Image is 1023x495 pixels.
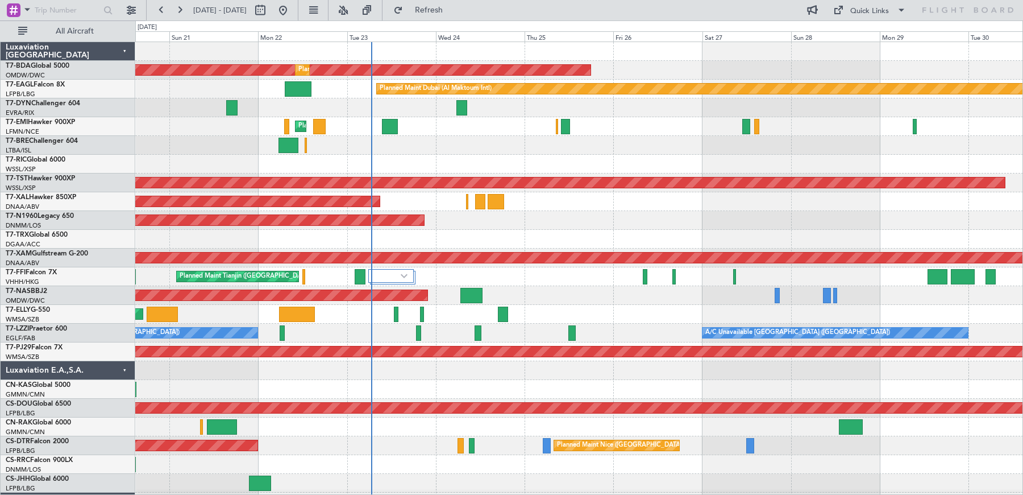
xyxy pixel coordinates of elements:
[6,165,36,174] a: WSSL/XSP
[6,484,35,493] a: LFPB/LBG
[6,232,68,238] a: T7-TRXGlobal 6500
[6,438,69,445] a: CS-DTRFalcon 2000
[347,31,436,42] div: Tue 23
[827,1,912,19] button: Quick Links
[6,269,26,276] span: T7-FFI
[6,221,41,230] a: DNMM/LOS
[6,146,31,155] a: LTBA/ISL
[169,31,258,42] div: Sun 21
[613,31,702,42] div: Fri 26
[6,81,34,88] span: T7-EAGL
[6,184,36,192] a: WSSL/XSP
[6,438,30,445] span: CS-DTR
[138,23,157,32] div: [DATE]
[6,100,80,107] a: T7-DYNChallenger 604
[6,100,31,107] span: T7-DYN
[6,194,29,201] span: T7-XAL
[6,288,47,295] a: T7-NASBBJ2
[791,31,880,42] div: Sun 28
[6,259,39,267] a: DNAA/ABV
[557,437,684,454] div: Planned Maint Nice ([GEOGRAPHIC_DATA])
[6,409,35,418] a: LFPB/LBG
[6,476,30,482] span: CS-JHH
[6,382,70,389] a: CN-KASGlobal 5000
[6,213,38,220] span: T7-N1960
[30,27,120,35] span: All Aircraft
[705,324,890,341] div: A/C Unavailable [GEOGRAPHIC_DATA] ([GEOGRAPHIC_DATA])
[6,71,45,80] a: OMDW/DWC
[401,274,407,278] img: arrow-gray.svg
[6,138,29,145] span: T7-BRE
[6,250,88,257] a: T7-XAMGulfstream G-200
[6,156,27,163] span: T7-RIC
[6,334,35,343] a: EGLF/FAB
[6,325,29,332] span: T7-LZZI
[6,232,29,238] span: T7-TRX
[6,81,65,88] a: T7-EAGLFalcon 8X
[6,457,30,464] span: CS-RRC
[6,90,35,98] a: LFPB/LBG
[298,61,410,79] div: Planned Maint Dubai (Al Maktoum Intl)
[525,31,613,42] div: Thu 25
[702,31,791,42] div: Sat 27
[436,31,525,42] div: Wed 24
[6,390,45,399] a: GMMN/CMN
[6,240,40,249] a: DGAA/ACC
[6,213,74,220] a: T7-N1960Legacy 650
[6,457,73,464] a: CS-RRCFalcon 900LX
[6,288,31,295] span: T7-NAS
[6,250,32,257] span: T7-XAM
[6,63,31,69] span: T7-BDA
[298,118,407,135] div: Planned Maint [GEOGRAPHIC_DATA]
[258,31,347,42] div: Mon 22
[180,268,312,285] div: Planned Maint Tianjin ([GEOGRAPHIC_DATA])
[6,447,35,455] a: LFPB/LBG
[850,6,889,17] div: Quick Links
[6,353,39,361] a: WMSA/SZB
[6,109,34,117] a: EVRA/RIX
[13,22,123,40] button: All Aircraft
[880,31,968,42] div: Mon 29
[6,307,31,313] span: T7-ELLY
[6,419,32,426] span: CN-RAK
[6,419,71,426] a: CN-RAKGlobal 6000
[6,325,67,332] a: T7-LZZIPraetor 600
[6,428,45,436] a: GMMN/CMN
[6,175,75,182] a: T7-TSTHawker 900XP
[6,127,39,136] a: LFMN/NCE
[6,401,71,407] a: CS-DOUGlobal 6500
[6,119,75,126] a: T7-EMIHawker 900XP
[6,203,39,211] a: DNAA/ABV
[6,278,39,286] a: VHHH/HKG
[6,344,63,351] a: T7-PJ29Falcon 7X
[405,6,453,14] span: Refresh
[6,175,28,182] span: T7-TST
[380,80,492,97] div: Planned Maint Dubai (Al Maktoum Intl)
[6,401,32,407] span: CS-DOU
[6,63,69,69] a: T7-BDAGlobal 5000
[6,119,28,126] span: T7-EMI
[6,465,41,474] a: DNMM/LOS
[193,5,247,15] span: [DATE] - [DATE]
[35,2,100,19] input: Trip Number
[6,382,32,389] span: CN-KAS
[6,344,31,351] span: T7-PJ29
[6,269,57,276] a: T7-FFIFalcon 7X
[6,138,78,145] a: T7-BREChallenger 604
[6,315,39,324] a: WMSA/SZB
[6,476,69,482] a: CS-JHHGlobal 6000
[6,296,45,305] a: OMDW/DWC
[6,307,50,313] a: T7-ELLYG-550
[6,156,65,163] a: T7-RICGlobal 6000
[6,194,76,201] a: T7-XALHawker 850XP
[388,1,456,19] button: Refresh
